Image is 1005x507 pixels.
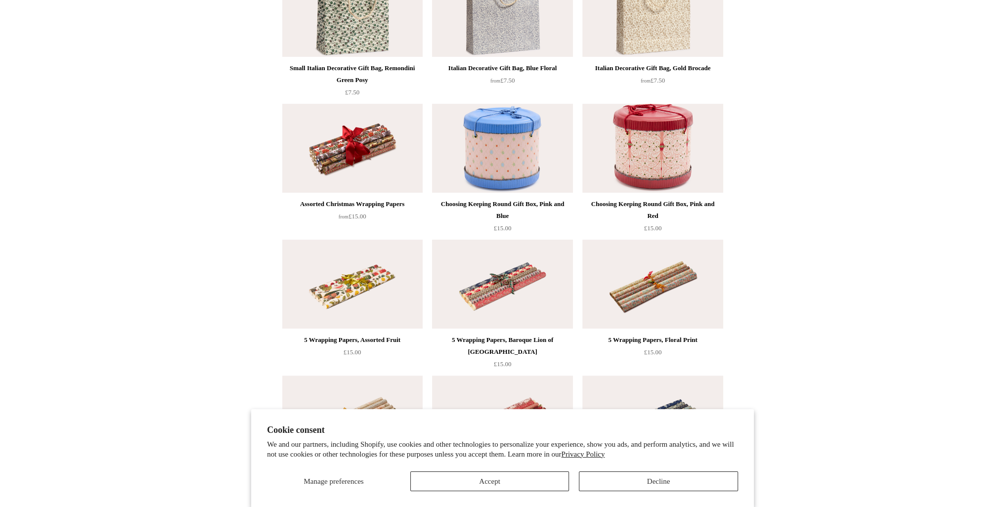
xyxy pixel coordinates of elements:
a: Italian Decorative Gift Bag, Blue Floral from£7.50 [432,62,572,103]
img: 5 Wrapping Papers, Floral Print [582,240,723,329]
span: from [339,214,349,219]
div: Italian Decorative Gift Bag, Blue Floral [435,62,570,74]
img: 5 Wrapping Papers, 70s Pastels [282,376,423,465]
a: 5 Wrapping Papers, Love 5 Wrapping Papers, Love [432,376,572,465]
button: Manage preferences [267,471,400,491]
a: 5 Wrapping Papers, Floral Print 5 Wrapping Papers, Floral Print [582,240,723,329]
img: 5 Wrapping Papers, Baroque Lion of Venice [432,240,572,329]
a: 5 Wrapping Papers, Baroque Lion of Venice 5 Wrapping Papers, Baroque Lion of Venice [432,240,572,329]
span: Manage preferences [304,477,363,485]
span: £15.00 [339,212,366,220]
div: Choosing Keeping Round Gift Box, Pink and Blue [435,198,570,222]
a: Italian Decorative Gift Bag, Gold Brocade from£7.50 [582,62,723,103]
a: 5 Wrapping Papers, 70s Pastels 5 Wrapping Papers, 70s Pastels [282,376,423,465]
span: £15.00 [644,224,662,232]
img: Choosing Keeping Round Gift Box, Pink and Blue [432,104,572,193]
a: 5 Wrapping Papers, Baroque Lion of [GEOGRAPHIC_DATA] £15.00 [432,334,572,375]
div: 5 Wrapping Papers, Assorted Fruit [285,334,420,346]
span: £15.00 [344,348,361,356]
a: Privacy Policy [562,450,605,458]
div: Italian Decorative Gift Bag, Gold Brocade [585,62,720,74]
a: Choosing Keeping Round Gift Box, Pink and Blue £15.00 [432,198,572,239]
button: Decline [579,471,738,491]
img: 5 Wrapping Papers, Assorted Fruit [282,240,423,329]
span: £7.50 [641,77,665,84]
span: £7.50 [490,77,515,84]
button: Accept [410,471,569,491]
div: 5 Wrapping Papers, Floral Print [585,334,720,346]
img: 5 Wrapping Papers, Love [432,376,572,465]
span: £15.00 [494,360,512,368]
a: Assorted Christmas Wrapping Papers Assorted Christmas Wrapping Papers [282,104,423,193]
a: Choosing Keeping Round Gift Box, Pink and Red £15.00 [582,198,723,239]
a: Small Italian Decorative Gift Bag, Remondini Green Posy £7.50 [282,62,423,103]
span: £15.00 [494,224,512,232]
h2: Cookie consent [267,425,738,435]
div: Choosing Keeping Round Gift Box, Pink and Red [585,198,720,222]
a: Choosing Keeping Round Gift Box, Pink and Red Choosing Keeping Round Gift Box, Pink and Red [582,104,723,193]
p: We and our partners, including Shopify, use cookies and other technologies to personalize your ex... [267,440,738,459]
a: Assorted Christmas Wrapping Papers from£15.00 [282,198,423,239]
a: Choosing Keeping Round Gift Box, Pink and Blue Choosing Keeping Round Gift Box, Pink and Blue [432,104,572,193]
a: 5 Wrapping Papers, Floral Print £15.00 [582,334,723,375]
span: £15.00 [644,348,662,356]
span: from [641,78,651,84]
a: 5 Wrapping Papers, Blue No.2 5 Wrapping Papers, Blue No.2 [582,376,723,465]
a: 5 Wrapping Papers, Assorted Fruit 5 Wrapping Papers, Assorted Fruit [282,240,423,329]
img: 5 Wrapping Papers, Blue No.2 [582,376,723,465]
div: Assorted Christmas Wrapping Papers [285,198,420,210]
img: Choosing Keeping Round Gift Box, Pink and Red [582,104,723,193]
div: 5 Wrapping Papers, Baroque Lion of [GEOGRAPHIC_DATA] [435,334,570,358]
img: Assorted Christmas Wrapping Papers [282,104,423,193]
span: from [490,78,500,84]
span: £7.50 [345,88,359,96]
a: 5 Wrapping Papers, Assorted Fruit £15.00 [282,334,423,375]
div: Small Italian Decorative Gift Bag, Remondini Green Posy [285,62,420,86]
